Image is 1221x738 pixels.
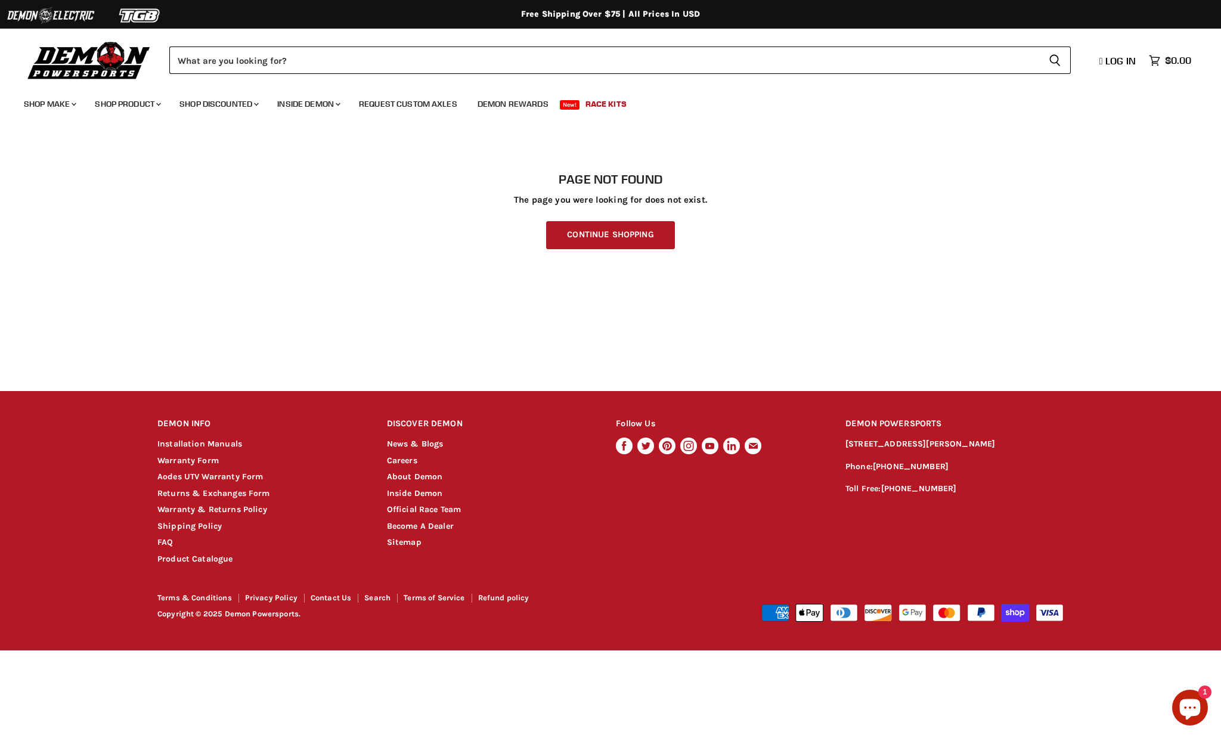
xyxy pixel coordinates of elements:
img: TGB Logo 2 [95,4,185,27]
img: Demon Electric Logo 2 [6,4,95,27]
span: New! [560,100,580,110]
a: Warranty & Returns Policy [157,504,267,514]
a: Inside Demon [268,92,348,116]
a: FAQ [157,537,173,547]
a: Aodes UTV Warranty Form [157,472,263,482]
p: The page you were looking for does not exist. [157,195,1064,205]
a: Race Kits [577,92,636,116]
a: Refund policy [478,593,529,602]
a: Demon Rewards [469,92,557,116]
span: Log in [1105,55,1136,67]
a: Installation Manuals [157,439,242,449]
a: Shop Product [86,92,168,116]
a: [PHONE_NUMBER] [881,483,957,494]
p: Toll Free: [845,482,1064,496]
a: Official Race Team [387,504,461,514]
h2: DISCOVER DEMON [387,410,594,438]
h2: Follow Us [616,410,823,438]
ul: Main menu [15,87,1188,116]
span: $0.00 [1165,55,1191,66]
nav: Footer [157,594,612,606]
a: Terms & Conditions [157,593,232,602]
a: About Demon [387,472,443,482]
a: Warranty Form [157,455,219,466]
a: Terms of Service [404,593,464,602]
img: Demon Powersports [24,39,154,81]
inbox-online-store-chat: Shopify online store chat [1169,690,1211,728]
a: Sitemap [387,537,422,547]
a: Request Custom Axles [350,92,466,116]
a: Product Catalogue [157,554,233,564]
h1: Page not found [157,172,1064,187]
a: Shipping Policy [157,521,222,531]
input: Search [169,46,1039,74]
a: [PHONE_NUMBER] [873,461,949,472]
a: Shop Make [15,92,83,116]
p: Copyright © 2025 Demon Powersports. [157,610,612,619]
a: Returns & Exchanges Form [157,488,270,498]
a: Careers [387,455,417,466]
div: Free Shipping Over $75 | All Prices In USD [134,9,1087,20]
a: Inside Demon [387,488,443,498]
a: $0.00 [1143,52,1197,69]
form: Product [169,46,1071,74]
a: Search [364,593,391,602]
a: News & Blogs [387,439,444,449]
h2: DEMON POWERSPORTS [845,410,1064,438]
button: Search [1039,46,1071,74]
a: Continue Shopping [546,221,674,249]
a: Privacy Policy [245,593,297,602]
a: Shop Discounted [171,92,266,116]
a: Contact Us [311,593,352,602]
a: Log in [1094,55,1143,66]
h2: DEMON INFO [157,410,364,438]
p: [STREET_ADDRESS][PERSON_NAME] [845,438,1064,451]
p: Phone: [845,460,1064,474]
a: Become A Dealer [387,521,454,531]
